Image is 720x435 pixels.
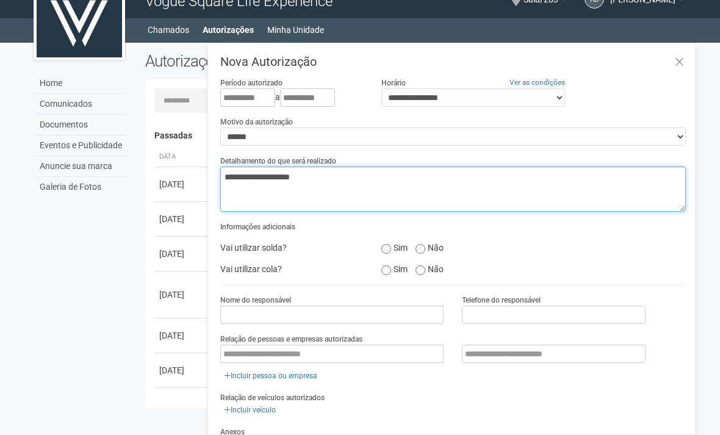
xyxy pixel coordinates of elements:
a: Galeria de Fotos [37,177,127,197]
div: [DATE] [159,213,204,225]
a: Anuncie sua marca [37,156,127,177]
div: Vai utilizar solda? [211,239,372,257]
h4: Passadas [154,131,677,140]
div: a [220,88,363,107]
a: Incluir pessoa ou empresa [220,369,321,383]
div: [DATE] [159,178,204,190]
div: [DATE] [159,289,204,301]
a: Eventos e Publicidade [37,135,127,156]
label: Sim [381,239,408,253]
a: Ver as condições [509,78,565,87]
input: Sim [381,265,391,275]
a: Minha Unidade [267,21,324,38]
label: Relação de pessoas e empresas autorizadas [220,334,362,345]
label: Detalhamento do que será realizado [220,156,336,167]
input: Não [416,265,425,275]
label: Não [416,260,444,275]
h3: Nova Autorização [220,56,686,68]
input: Não [416,244,425,254]
label: Período autorizado [220,77,283,88]
div: Vai utilizar cola? [211,260,372,278]
a: Home [37,73,127,94]
a: Autorizações [203,21,254,38]
a: Chamados [148,21,189,38]
label: Nome do responsável [220,295,291,306]
label: Não [416,239,444,253]
input: Sim [381,244,391,254]
label: Informações adicionais [220,221,295,232]
label: Relação de veículos autorizados [220,392,325,403]
label: Motivo da autorização [220,117,293,128]
div: [DATE] [159,364,204,376]
h2: Autorizações [145,52,406,70]
label: Sim [381,260,408,275]
div: [DATE] [159,329,204,342]
label: Horário [381,77,406,88]
a: Comunicados [37,94,127,115]
th: Data [154,147,209,167]
a: Incluir veículo [220,403,279,417]
a: Documentos [37,115,127,135]
label: Telefone do responsável [462,295,541,306]
div: [DATE] [159,248,204,260]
